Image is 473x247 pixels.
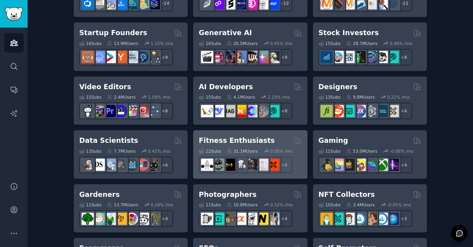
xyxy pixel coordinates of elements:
[320,51,333,63] img: dividends
[201,105,213,117] img: LangChain
[156,103,173,119] div: + 8
[223,159,235,171] img: workout
[79,136,138,146] h2: Data Scientists
[318,202,341,208] div: 10 Sub s
[331,105,344,117] img: logodesign
[82,51,94,63] img: EntrepreneurRideAlong
[148,51,160,63] img: growmybusiness
[270,202,293,208] div: 0.32 % /mo
[82,105,94,117] img: gopro
[245,159,257,171] img: fitness30plus
[107,94,136,100] div: 2.4M Users
[79,202,101,208] div: 11 Sub s
[79,82,131,92] h2: Video Editors
[223,51,235,63] img: deepdream
[245,51,257,63] img: FluxAI
[148,94,171,100] div: 1.58 % /mo
[320,159,333,171] img: linux_gaming
[148,213,160,225] img: GardenersWorld
[234,159,246,171] img: weightroom
[151,202,173,208] div: 0.24 % /mo
[256,105,268,117] img: llmops
[387,213,399,225] img: DigitalItems
[387,202,411,208] div: -0.05 % /mo
[126,213,138,225] img: flowers
[376,51,388,63] img: swingtrading
[267,159,279,171] img: personaltraining
[376,105,388,117] img: learndesign
[318,82,358,92] h2: Designers
[276,157,292,173] div: + 5
[365,105,377,117] img: userexperience
[387,94,410,100] div: 0.22 % /mo
[318,94,341,100] div: 13 Sub s
[390,148,414,154] div: -0.08 % /mo
[137,51,149,63] img: Entrepreneurship
[148,105,160,117] img: postproduction
[343,213,355,225] img: NFTmarket
[201,51,213,63] img: aivideo
[212,51,224,63] img: dalle2
[318,190,375,200] h2: NFT Collectors
[365,51,377,63] img: StocksAndTrading
[268,94,290,100] div: 2.23 % /mo
[199,190,257,200] h2: Photographers
[199,28,252,38] h2: Generative AI
[137,213,149,225] img: UrbanGardening
[354,159,366,171] img: GamerPals
[331,51,344,63] img: ValueInvesting
[107,41,138,46] div: 13.9M Users
[137,105,149,117] img: Youtubevideo
[396,49,412,65] div: + 8
[227,202,258,208] div: 10.8M Users
[320,213,333,225] img: NFTExchange
[343,159,355,171] img: macgaming
[270,148,293,154] div: 0.05 % /mo
[148,148,171,154] div: 0.42 % /mo
[79,148,101,154] div: 13 Sub s
[137,159,149,171] img: datasets
[387,159,399,171] img: TwitchStreaming
[104,105,116,117] img: premiere
[346,202,375,208] div: 3.4M Users
[199,41,221,46] div: 16 Sub s
[107,148,136,154] div: 7.7M Users
[212,213,224,225] img: streetphotography
[267,51,279,63] img: DreamBooth
[115,159,127,171] img: dataengineering
[396,210,412,227] div: + 3
[156,49,173,65] div: + 9
[199,94,221,100] div: 15 Sub s
[331,159,344,171] img: CozyGamers
[93,213,105,225] img: succulents
[82,159,94,171] img: MachineLearning
[396,157,412,173] div: + 4
[256,159,268,171] img: physicaltherapy
[115,51,127,63] img: ycombinator
[223,213,235,225] img: AnalogCommunity
[151,41,173,46] div: 1.15 % /mo
[104,159,116,171] img: statistics
[256,213,268,225] img: Nikon
[115,213,127,225] img: GardeningUK
[376,213,388,225] img: OpenseaMarket
[104,51,116,63] img: startup
[276,103,292,119] div: + 8
[156,157,173,173] div: + 6
[79,190,120,200] h2: Gardeners
[354,213,366,225] img: OpenSeaNFT
[79,28,147,38] h2: Startup Founders
[234,213,246,225] img: SonyAlpha
[199,148,221,154] div: 12 Sub s
[148,159,160,171] img: data
[256,51,268,63] img: starryai
[223,105,235,117] img: Rag
[318,41,341,46] div: 15 Sub s
[79,41,101,46] div: 16 Sub s
[5,7,23,21] img: GummySearch logo
[199,136,275,146] h2: Fitness Enthusiasts
[320,105,333,117] img: typography
[93,51,105,63] img: SaaS
[343,105,355,117] img: UI_Design
[331,213,344,225] img: NFTMarketplace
